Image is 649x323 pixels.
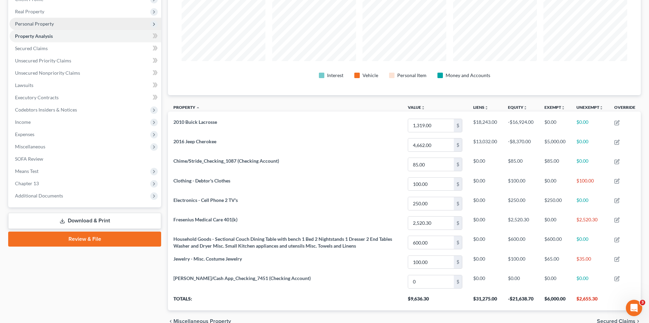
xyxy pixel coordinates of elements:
div: Personal Item [397,72,427,79]
td: $0.00 [571,233,609,252]
span: Means Test [15,168,38,174]
span: 3 [640,300,645,305]
td: $0.00 [571,155,609,174]
th: Override [609,101,641,116]
div: Money and Accounts [446,72,490,79]
td: $0.00 [571,272,609,291]
td: $65.00 [539,252,571,272]
span: Chapter 13 [15,180,39,186]
div: $ [454,138,462,151]
td: $0.00 [571,194,609,213]
i: expand_less [196,106,200,110]
td: $0.00 [539,272,571,291]
td: $0.00 [468,233,503,252]
a: Unsecured Nonpriority Claims [10,67,161,79]
th: $2,655.30 [571,291,609,310]
span: Clothing - Debtor's Clothes [173,178,230,183]
td: $0.00 [539,174,571,194]
td: $0.00 [571,135,609,155]
td: $0.00 [503,272,539,291]
input: 0.00 [408,236,454,249]
td: $0.00 [468,174,503,194]
td: $0.00 [468,252,503,272]
span: SOFA Review [15,156,43,162]
td: $0.00 [539,213,571,233]
span: Additional Documents [15,193,63,199]
span: Electronics - Cell Phone 2 TV's [173,197,238,203]
i: unfold_more [523,106,527,110]
div: $ [454,275,462,288]
span: Codebtors Insiders & Notices [15,107,77,113]
span: [PERSON_NAME]/Cash App_Checking_7451 (Checking Account) [173,275,311,281]
td: $0.00 [468,213,503,233]
span: Fresenius Medical Care 401(k) [173,217,237,222]
div: Vehicle [362,72,378,79]
input: 0.00 [408,197,454,210]
div: $ [454,217,462,230]
a: Exemptunfold_more [544,105,565,110]
span: Personal Property [15,21,54,27]
a: Download & Print [8,213,161,229]
a: Equityunfold_more [508,105,527,110]
div: $ [454,119,462,132]
span: Secured Claims [15,45,48,51]
td: $0.00 [468,272,503,291]
td: $35.00 [571,252,609,272]
th: $9,636.30 [402,291,468,310]
span: Jewelry - Misc. Costume Jewelry [173,256,242,262]
a: Lawsuits [10,79,161,91]
a: Valueunfold_more [408,105,425,110]
td: $100.00 [503,252,539,272]
td: $2,520.30 [503,213,539,233]
span: Expenses [15,131,34,137]
a: Liensunfold_more [473,105,489,110]
a: Property Analysis [10,30,161,42]
a: Executory Contracts [10,91,161,104]
td: $85.00 [503,155,539,174]
td: $250.00 [503,194,539,213]
input: 0.00 [408,275,454,288]
input: 0.00 [408,119,454,132]
input: 0.00 [408,178,454,191]
i: unfold_more [421,106,425,110]
input: 0.00 [408,158,454,171]
td: -$8,370.00 [503,135,539,155]
th: Totals: [168,291,402,310]
td: $0.00 [468,194,503,213]
span: Chime/Stride_Checking_1087 (Checking Account) [173,158,279,164]
span: 2010 Buick Lacrosse [173,119,217,125]
i: unfold_more [484,106,489,110]
a: Review & File [8,232,161,247]
div: $ [454,178,462,191]
a: SOFA Review [10,153,161,165]
td: $100.00 [503,174,539,194]
a: Unsecured Priority Claims [10,55,161,67]
span: Unsecured Priority Claims [15,58,71,63]
span: Unsecured Nonpriority Claims [15,70,80,76]
td: $250.00 [539,194,571,213]
td: $100.00 [571,174,609,194]
input: 0.00 [408,217,454,230]
td: $0.00 [571,116,609,135]
i: unfold_more [599,106,603,110]
span: Property Analysis [15,33,53,39]
a: Secured Claims [10,42,161,55]
td: $13,032.00 [468,135,503,155]
span: Miscellaneous [15,144,45,149]
td: $0.00 [539,116,571,135]
span: Real Property [15,9,44,14]
th: $6,000.00 [539,291,571,310]
div: $ [454,236,462,249]
td: $2,520.30 [571,213,609,233]
td: $600.00 [503,233,539,252]
td: $18,243.00 [468,116,503,135]
div: $ [454,158,462,171]
a: Unexemptunfold_more [576,105,603,110]
i: unfold_more [561,106,565,110]
div: Interest [327,72,343,79]
td: $85.00 [539,155,571,174]
td: $600.00 [539,233,571,252]
span: Income [15,119,31,125]
input: 0.00 [408,138,454,151]
span: Household Goods - Sectional Couch Dining Table with bench 1 Bed 2 Nightstands 1 Dresser 2 End Tab... [173,236,392,249]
